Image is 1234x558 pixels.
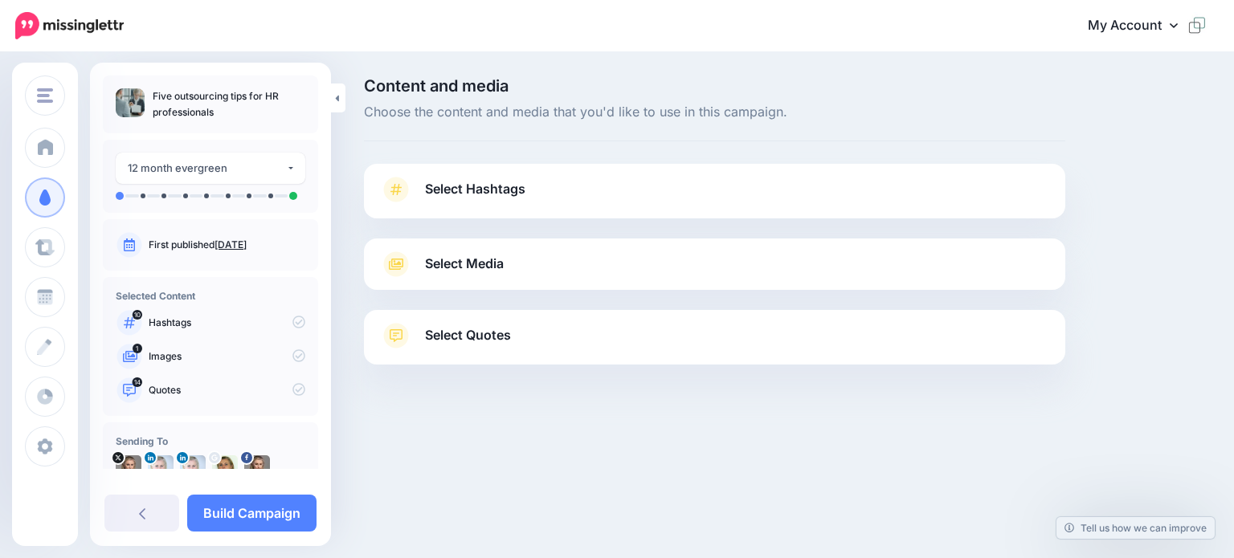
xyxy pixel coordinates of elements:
button: 12 month evergreen [116,153,305,184]
span: Content and media [364,78,1065,94]
img: bc7ab095e6c19c77026dd3de02456df5_thumb.jpg [116,88,145,117]
img: X6whf_Sg-72135.jpg [116,455,141,481]
a: [DATE] [215,238,247,250]
img: 292312747_168954832365514_641176905015721378_n-bsa126224.jpg [244,455,270,481]
h4: Sending To [116,435,305,447]
span: Select Hashtags [425,178,525,200]
h4: Selected Content [116,290,305,302]
span: 14 [133,377,143,387]
p: Quotes [149,383,305,397]
p: Five outsourcing tips for HR professionals [153,88,305,120]
span: Select Quotes [425,324,511,346]
img: AEdFTp4VN4Tx-fPZrlvZj-0QQNewSUG-gHbxQz7wyh5qEAs96-c-72138.png [212,455,238,481]
p: Hashtags [149,316,305,330]
img: 1613537522408-72136.png [148,455,174,481]
span: Select Media [425,253,504,275]
span: Choose the content and media that you'd like to use in this campaign. [364,102,1065,123]
img: Missinglettr [15,12,124,39]
a: Select Media [380,251,1049,277]
a: Select Quotes [380,323,1049,365]
span: 1 [133,344,142,353]
a: Select Hashtags [380,177,1049,218]
div: 12 month evergreen [128,159,286,177]
span: 10 [133,310,142,320]
p: First published [149,238,305,252]
a: My Account [1072,6,1210,46]
a: Tell us how we can improve [1056,517,1215,539]
p: Images [149,349,305,364]
img: menu.png [37,88,53,103]
img: 1613537522408-72136.png [180,455,206,481]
